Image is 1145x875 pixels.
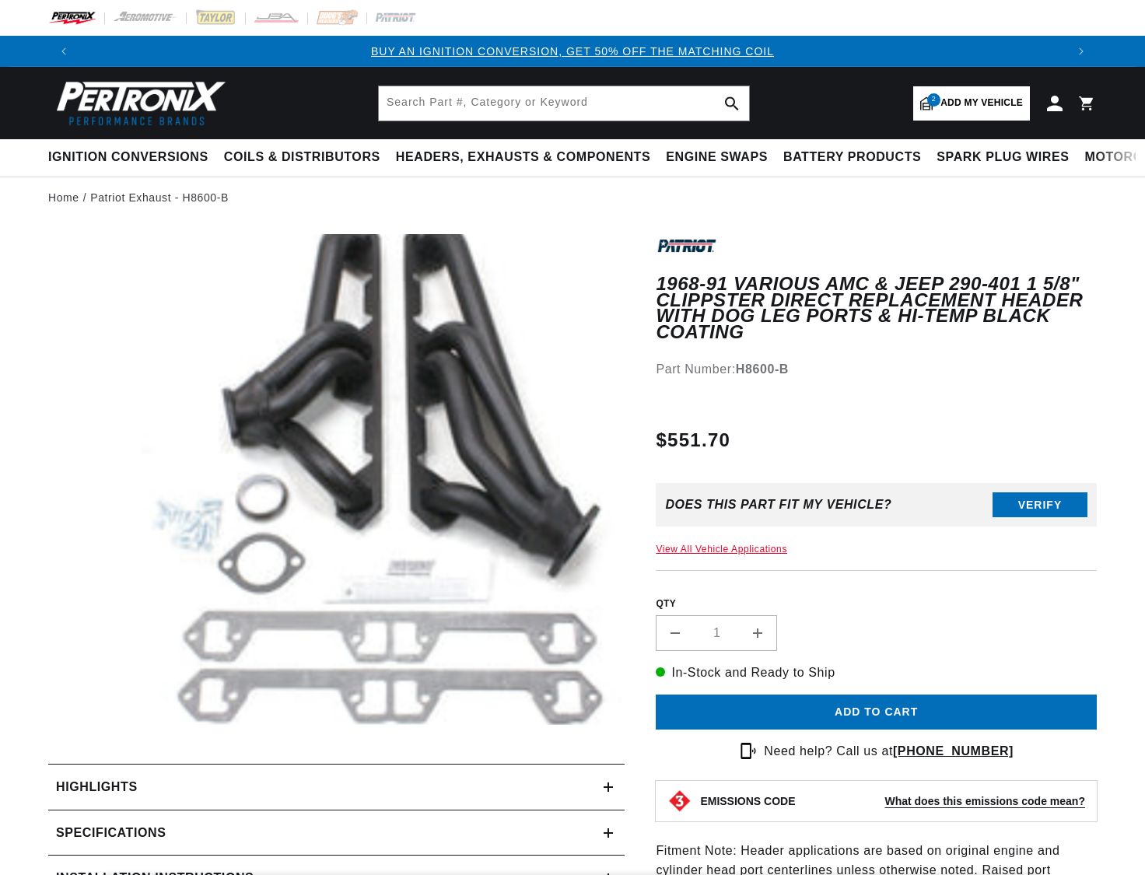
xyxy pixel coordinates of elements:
[666,149,768,166] span: Engine Swaps
[656,695,1097,730] button: Add to cart
[783,149,921,166] span: Battery Products
[48,149,208,166] span: Ignition Conversions
[90,189,229,206] a: Patriot Exhaust - H8600-B
[396,149,650,166] span: Headers, Exhausts & Components
[388,139,658,176] summary: Headers, Exhausts & Components
[700,795,795,807] strong: EMISSIONS CODE
[48,76,227,130] img: Pertronix
[1066,36,1097,67] button: Translation missing: en.sections.announcements.next_announcement
[776,139,929,176] summary: Battery Products
[913,86,1030,121] a: 2Add my vehicle
[79,43,1066,60] div: Announcement
[993,492,1087,517] button: Verify
[667,789,692,814] img: Emissions code
[884,795,1085,807] strong: What does this emissions code mean?
[656,276,1097,340] h1: 1968-91 Various AMC & Jeep 290-401 1 5/8" Clippster Direct Replacement Header with Dog Leg Ports ...
[48,189,79,206] a: Home
[379,86,749,121] input: Search Part #, Category or Keyword
[700,794,1085,808] button: EMISSIONS CODEWhat does this emissions code mean?
[927,93,940,107] span: 2
[48,139,216,176] summary: Ignition Conversions
[656,359,1097,380] div: Part Number:
[893,744,1014,758] a: [PHONE_NUMBER]
[48,234,625,733] media-gallery: Gallery Viewer
[56,777,138,797] h2: Highlights
[665,498,891,512] div: Does This part fit My vehicle?
[371,45,774,58] a: BUY AN IGNITION CONVERSION, GET 50% OFF THE MATCHING COIL
[940,96,1023,110] span: Add my vehicle
[736,362,789,376] strong: H8600-B
[929,139,1077,176] summary: Spark Plug Wires
[656,426,730,454] span: $551.70
[56,823,166,843] h2: Specifications
[48,810,625,856] summary: Specifications
[656,663,1097,683] p: In-Stock and Ready to Ship
[656,597,1097,611] label: QTY
[937,149,1069,166] span: Spark Plug Wires
[48,765,625,810] summary: Highlights
[764,741,1014,761] p: Need help? Call us at
[658,139,776,176] summary: Engine Swaps
[79,43,1066,60] div: 1 of 3
[9,36,1136,67] slideshow-component: Translation missing: en.sections.announcements.announcement_bar
[715,86,749,121] button: search button
[48,36,79,67] button: Translation missing: en.sections.announcements.previous_announcement
[656,544,787,555] a: View All Vehicle Applications
[224,149,380,166] span: Coils & Distributors
[48,189,1097,206] nav: breadcrumbs
[216,139,388,176] summary: Coils & Distributors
